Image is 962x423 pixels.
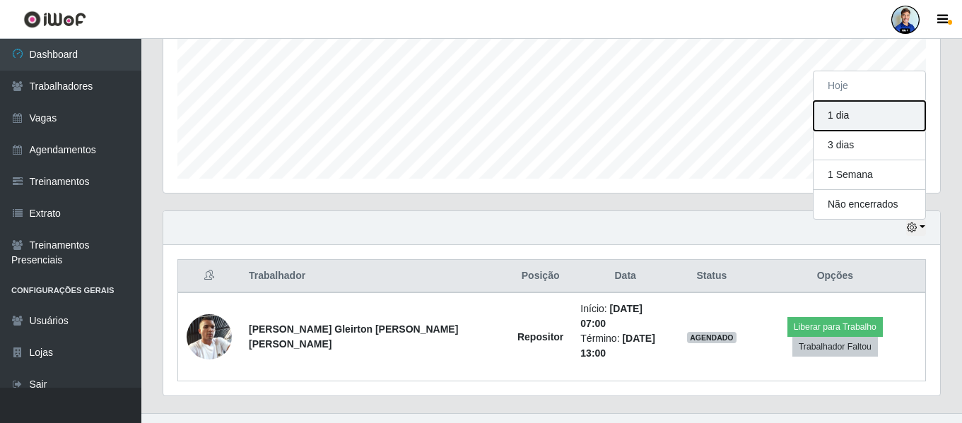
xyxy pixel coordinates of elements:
li: Término: [580,331,670,361]
button: Trabalhador Faltou [792,337,878,357]
button: 1 Semana [814,160,925,190]
span: AGENDADO [687,332,737,343]
strong: Repositor [517,331,563,342]
button: Não encerrados [814,190,925,219]
th: Posição [509,260,572,293]
img: CoreUI Logo [23,11,86,28]
strong: [PERSON_NAME] Gleirton [PERSON_NAME] [PERSON_NAME] [249,323,458,350]
button: Liberar para Trabalho [787,317,883,337]
button: Hoje [814,71,925,101]
button: 3 dias [814,131,925,160]
th: Data [572,260,679,293]
th: Status [679,260,745,293]
button: 1 dia [814,101,925,131]
th: Opções [745,260,926,293]
li: Início: [580,302,670,331]
time: [DATE] 07:00 [580,303,643,329]
img: 1720636795418.jpeg [187,297,232,377]
th: Trabalhador [240,260,509,293]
